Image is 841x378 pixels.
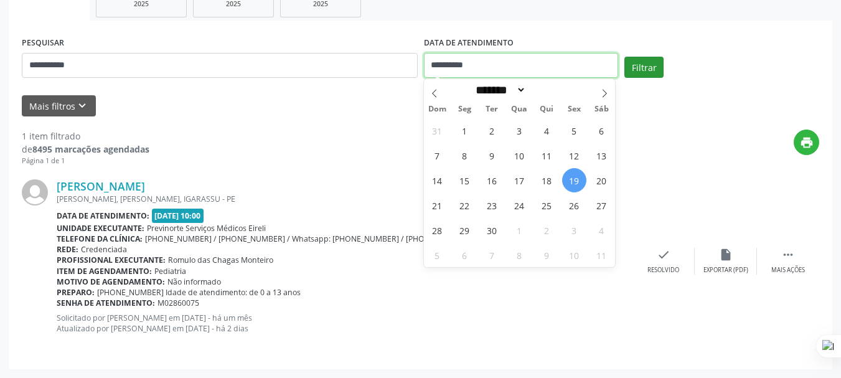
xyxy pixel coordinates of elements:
[507,193,532,217] span: Setembro 24, 2025
[451,105,478,113] span: Seg
[562,143,586,168] span: Setembro 12, 2025
[57,223,144,234] b: Unidade executante:
[535,243,559,267] span: Outubro 9, 2025
[57,255,166,265] b: Profissional executante:
[590,218,614,242] span: Outubro 4, 2025
[505,105,533,113] span: Qua
[794,130,819,155] button: print
[800,136,814,149] i: print
[590,168,614,192] span: Setembro 20, 2025
[562,243,586,267] span: Outubro 10, 2025
[57,287,95,298] b: Preparo:
[703,266,748,275] div: Exportar (PDF)
[424,34,514,53] label: DATA DE ATENDIMENTO
[535,168,559,192] span: Setembro 18, 2025
[480,143,504,168] span: Setembro 9, 2025
[425,168,449,192] span: Setembro 14, 2025
[562,168,586,192] span: Setembro 19, 2025
[590,193,614,217] span: Setembro 27, 2025
[57,210,149,221] b: Data de atendimento:
[535,218,559,242] span: Outubro 2, 2025
[719,248,733,262] i: insert_drive_file
[624,57,664,78] button: Filtrar
[22,143,149,156] div: de
[57,298,155,308] b: Senha de atendimento:
[590,143,614,168] span: Setembro 13, 2025
[167,276,221,287] span: Não informado
[480,243,504,267] span: Outubro 7, 2025
[480,168,504,192] span: Setembro 16, 2025
[425,193,449,217] span: Setembro 21, 2025
[507,243,532,267] span: Outubro 8, 2025
[453,143,477,168] span: Setembro 8, 2025
[535,143,559,168] span: Setembro 11, 2025
[590,118,614,143] span: Setembro 6, 2025
[590,243,614,267] span: Outubro 11, 2025
[453,168,477,192] span: Setembro 15, 2025
[507,218,532,242] span: Outubro 1, 2025
[453,243,477,267] span: Outubro 6, 2025
[97,287,301,298] span: [PHONE_NUMBER] Idade de atendimento: de 0 a 13 anos
[22,34,64,53] label: PESQUISAR
[480,218,504,242] span: Setembro 30, 2025
[507,168,532,192] span: Setembro 17, 2025
[57,194,632,204] div: [PERSON_NAME], [PERSON_NAME], IGARASSU - PE
[57,313,632,334] p: Solicitado por [PERSON_NAME] em [DATE] - há um mês Atualizado por [PERSON_NAME] em [DATE] - há 2 ...
[453,193,477,217] span: Setembro 22, 2025
[478,105,505,113] span: Ter
[533,105,560,113] span: Qui
[472,83,527,97] select: Month
[562,118,586,143] span: Setembro 5, 2025
[152,209,204,223] span: [DATE] 10:00
[480,118,504,143] span: Setembro 2, 2025
[526,83,567,97] input: Year
[507,118,532,143] span: Setembro 3, 2025
[22,130,149,143] div: 1 item filtrado
[657,248,670,262] i: check
[535,193,559,217] span: Setembro 25, 2025
[562,193,586,217] span: Setembro 26, 2025
[535,118,559,143] span: Setembro 4, 2025
[57,244,78,255] b: Rede:
[75,99,89,113] i: keyboard_arrow_down
[22,179,48,206] img: img
[507,143,532,168] span: Setembro 10, 2025
[560,105,588,113] span: Sex
[32,143,149,155] strong: 8495 marcações agendadas
[771,266,805,275] div: Mais ações
[22,156,149,166] div: Página 1 de 1
[647,266,679,275] div: Resolvido
[781,248,795,262] i: 
[425,143,449,168] span: Setembro 7, 2025
[22,95,96,117] button: Mais filtroskeyboard_arrow_down
[425,243,449,267] span: Outubro 5, 2025
[562,218,586,242] span: Outubro 3, 2025
[154,266,186,276] span: Pediatria
[81,244,127,255] span: Credenciada
[424,105,451,113] span: Dom
[168,255,273,265] span: Romulo das Chagas Monteiro
[57,266,152,276] b: Item de agendamento:
[157,298,199,308] span: M02860075
[145,234,472,244] span: [PHONE_NUMBER] / [PHONE_NUMBER] / Whatsapp: [PHONE_NUMBER] / [PHONE_NUMBER]
[480,193,504,217] span: Setembro 23, 2025
[453,118,477,143] span: Setembro 1, 2025
[147,223,266,234] span: Previnorte Serviços Médicos Eireli
[453,218,477,242] span: Setembro 29, 2025
[57,179,145,193] a: [PERSON_NAME]
[425,218,449,242] span: Setembro 28, 2025
[57,234,143,244] b: Telefone da clínica:
[57,276,165,287] b: Motivo de agendamento:
[425,118,449,143] span: Agosto 31, 2025
[588,105,615,113] span: Sáb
